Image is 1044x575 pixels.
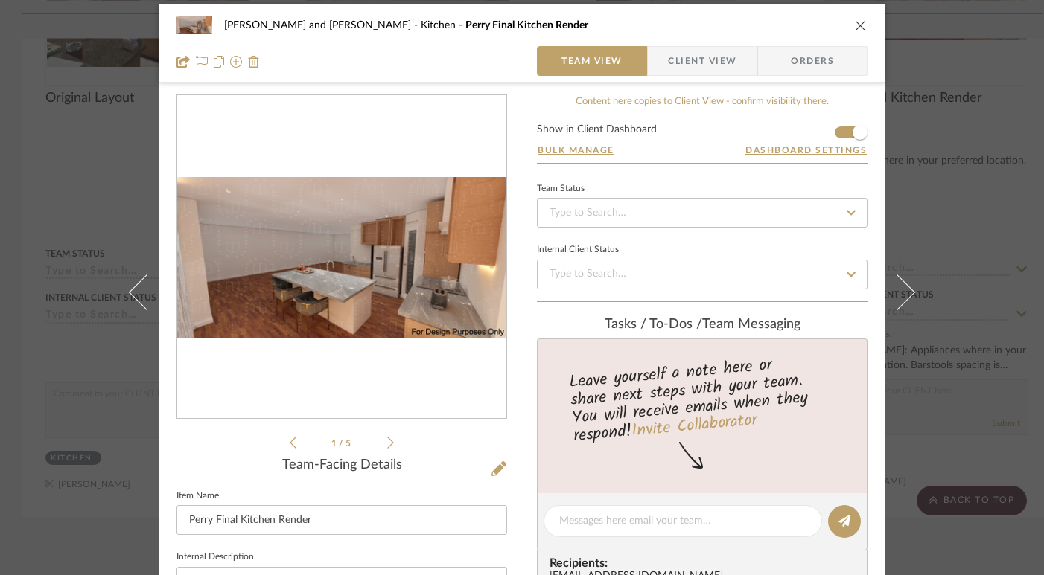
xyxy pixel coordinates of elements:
[248,56,260,68] img: Remove from project
[537,185,585,193] div: Team Status
[537,317,868,333] div: team Messaging
[537,198,868,228] input: Type to Search…
[346,439,353,448] span: 5
[177,177,506,338] img: 8f378d11-e317-4d6a-97bd-9431b2c588c8_436x436.jpg
[535,349,870,449] div: Leave yourself a note here or share next steps with your team. You will receive emails when they ...
[537,144,615,157] button: Bulk Manage
[224,20,421,30] span: [PERSON_NAME] and [PERSON_NAME]
[537,260,868,289] input: Type to Search…
[465,20,588,30] span: Perry Final Kitchen Render
[176,457,507,474] div: Team-Facing Details
[331,439,339,448] span: 1
[550,556,861,570] span: Recipients:
[854,19,868,32] button: close
[561,46,623,76] span: Team View
[176,505,507,535] input: Enter Item Name
[631,408,758,445] a: Invite Collaborator
[774,46,850,76] span: Orders
[177,177,506,338] div: 0
[605,318,702,331] span: Tasks / To-Dos /
[668,46,736,76] span: Client View
[537,246,619,254] div: Internal Client Status
[176,10,212,40] img: 8f378d11-e317-4d6a-97bd-9431b2c588c8_48x40.jpg
[421,20,465,30] span: Kitchen
[745,144,868,157] button: Dashboard Settings
[176,492,219,500] label: Item Name
[339,439,346,448] span: /
[537,94,868,109] div: Content here copies to Client View - confirm visibility there.
[176,553,254,561] label: Internal Description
